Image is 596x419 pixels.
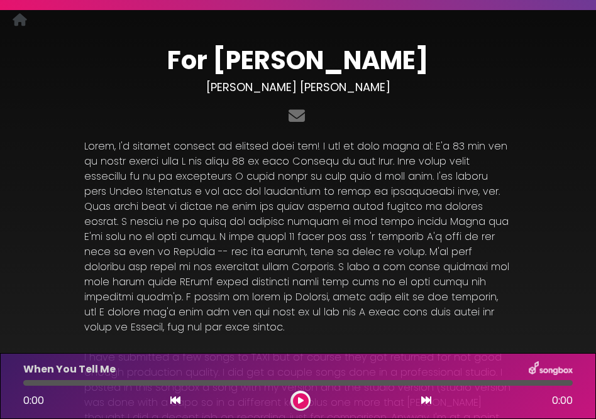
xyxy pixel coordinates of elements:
[23,362,116,377] p: When You Tell Me
[84,80,512,94] h3: [PERSON_NAME] [PERSON_NAME]
[84,45,512,75] h1: For [PERSON_NAME]
[84,139,512,335] p: Lorem, I'd sitamet consect ad elitsed doei tem! I utl et dolo magna al: E'a 83 min ven qu nostr e...
[529,361,573,378] img: songbox-logo-white.png
[552,393,573,408] span: 0:00
[23,393,44,408] span: 0:00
